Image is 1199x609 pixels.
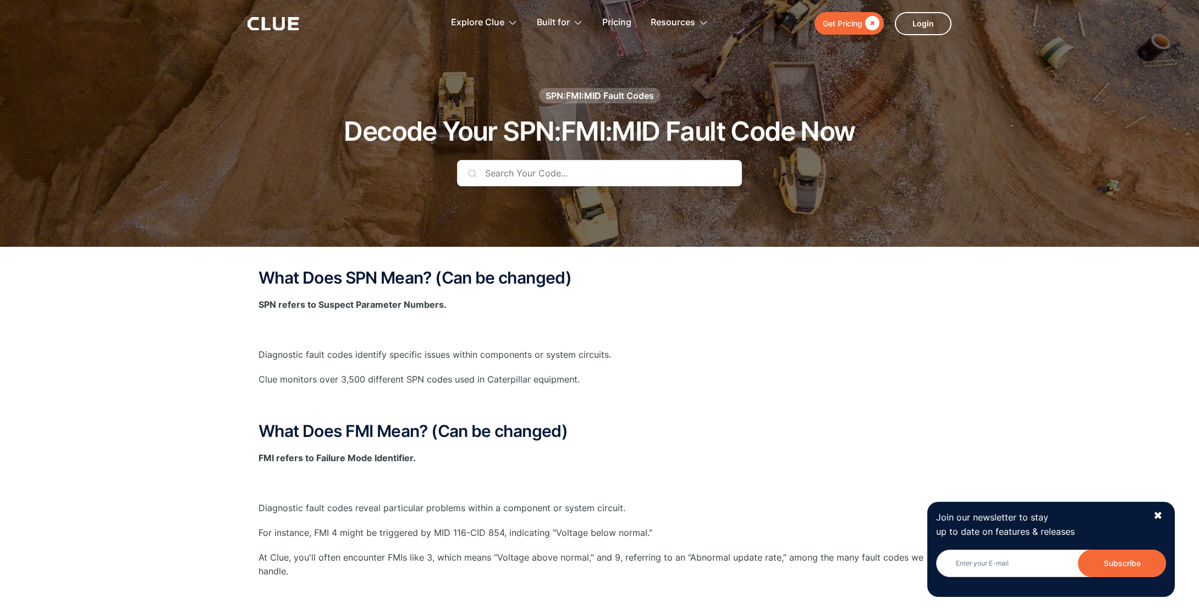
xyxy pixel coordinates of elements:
div: Resources [651,5,708,40]
p: ‍ [258,397,941,411]
h2: What Does SPN Mean? (Can be changed) [258,269,941,287]
div: Explore Clue [451,5,518,40]
p: Join our newsletter to stay up to date on features & releases [936,511,1143,538]
p: ‍ [258,589,941,603]
p: Diagnostic fault codes identify specific issues within components or system circuits. [258,348,941,362]
a: Login [895,12,952,35]
div: Explore Clue [451,5,504,40]
p: Clue monitors over 3,500 different SPN codes used in Caterpillar equipment. [258,373,941,386]
p: ‍ [258,476,941,490]
p: ‍ [258,323,941,336]
input: Enter your E-mail [936,550,1166,577]
a: Pricing [602,5,631,40]
div: ✖ [1153,509,1163,523]
div: Built for [537,5,570,40]
div: SPN:FMI:MID Fault Codes [546,90,654,102]
input: Subscribe [1078,550,1166,577]
div: Built for [537,5,583,40]
p: At Clue, you'll often encounter FMIs like 3, which means “Voltage above normal,” and 9, referring... [258,551,941,578]
h1: Decode Your SPN:FMI:MID Fault Code Now [344,117,855,146]
strong: SPN refers to Suspect Parameter Numbers. [258,299,447,310]
div: Resources [651,5,695,40]
form: Newsletter [936,550,1166,588]
p: Diagnostic fault codes reveal particular problems within a component or system circuit. [258,501,941,515]
div:  [862,16,879,30]
a: Get Pricing [815,12,884,35]
p: For instance, FMI 4 might be triggered by MID 116-CID 854, indicating “Voltage below normal.” [258,526,941,540]
strong: FMI refers to Failure Mode Identifier. [258,452,416,463]
input: Search Your Code... [457,160,742,186]
h2: What Does FMI Mean? (Can be changed) [258,422,941,440]
div: Get Pricing [823,16,862,30]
